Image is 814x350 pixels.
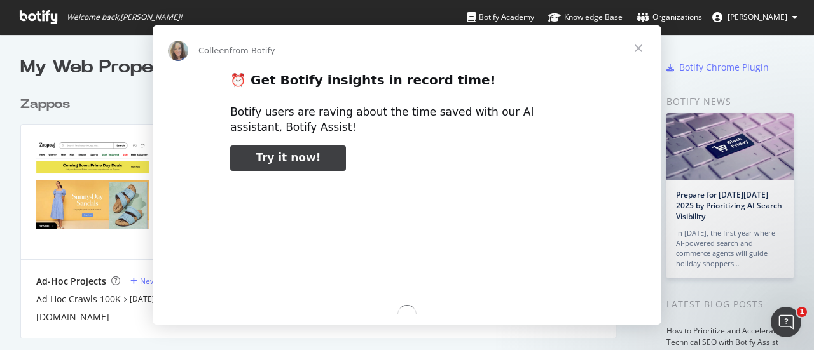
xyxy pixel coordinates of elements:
span: Close [616,25,661,71]
div: Botify users are raving about the time saved with our AI assistant, Botify Assist! [230,105,584,135]
a: Try it now! [230,145,346,171]
span: Colleen [198,46,230,55]
img: Profile image for Colleen [168,41,188,61]
span: from Botify [230,46,275,55]
h2: ⏰ Get Botify insights in record time! [230,72,584,95]
span: Try it now! [256,151,321,164]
